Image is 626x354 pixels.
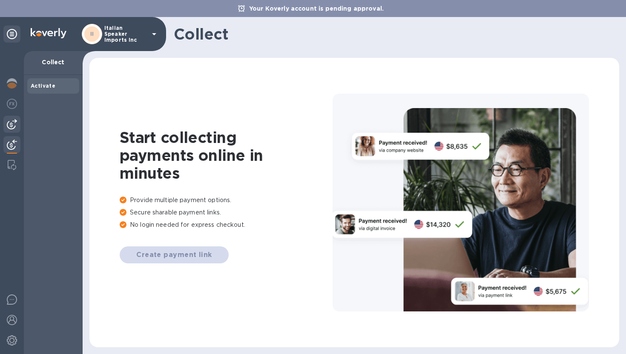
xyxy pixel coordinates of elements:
[120,208,333,217] p: Secure sharable payment links.
[174,25,612,43] h1: Collect
[104,25,147,43] p: Italian Speaker Imports Inc
[31,58,76,66] p: Collect
[7,99,17,109] img: Foreign exchange
[90,31,94,37] b: II
[31,28,66,38] img: Logo
[120,220,333,229] p: No login needed for express checkout.
[31,83,55,89] b: Activate
[3,26,20,43] div: Unpin categories
[120,128,333,182] h1: Start collecting payments online in minutes
[245,4,388,13] p: Your Koverly account is pending approval.
[120,196,333,205] p: Provide multiple payment options.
